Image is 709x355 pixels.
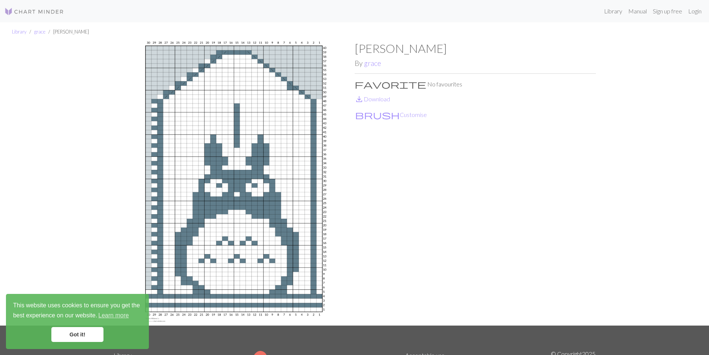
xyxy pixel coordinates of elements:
a: grace [34,29,45,35]
a: learn more about cookies [97,310,130,321]
span: favorite [355,79,426,89]
a: Library [12,29,26,35]
a: Sign up free [650,4,685,19]
span: brush [355,110,400,120]
i: Customise [355,110,400,119]
div: cookieconsent [6,294,149,349]
a: dismiss cookie message [51,327,103,342]
p: No favourites [355,80,596,89]
a: Library [601,4,625,19]
span: This website uses cookies to ensure you get the best experience on our website. [13,301,142,321]
h2: By [355,59,596,67]
a: DownloadDownload [355,95,390,102]
a: Login [685,4,705,19]
img: Totoro Mittens [114,41,355,325]
button: CustomiseCustomise [355,110,427,120]
a: grace [364,59,381,67]
img: Logo [4,7,64,16]
h1: [PERSON_NAME] [355,41,596,56]
li: [PERSON_NAME] [45,28,89,35]
i: Favourite [355,80,426,89]
a: Manual [625,4,650,19]
span: save_alt [355,94,364,104]
i: Download [355,95,364,104]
